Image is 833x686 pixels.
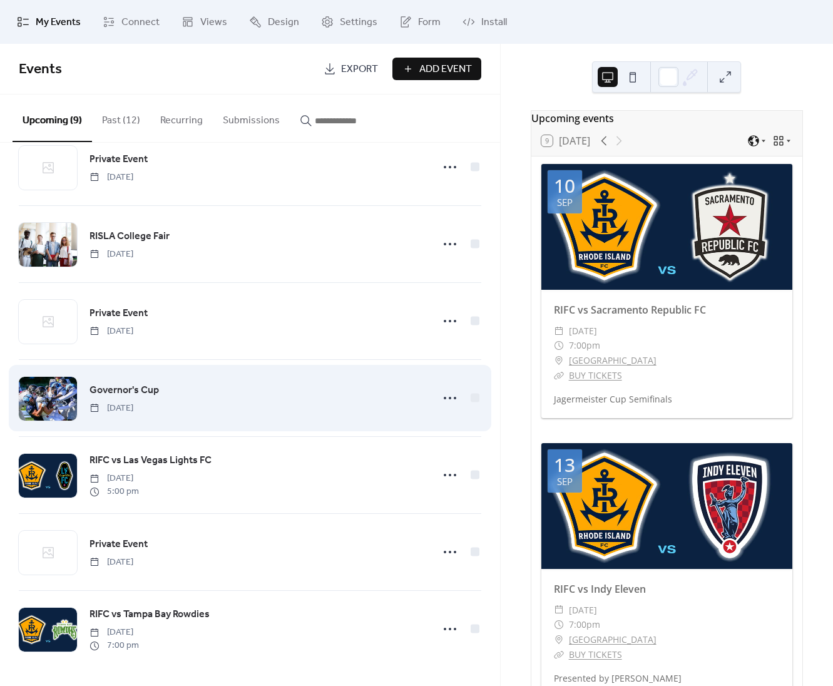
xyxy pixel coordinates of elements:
div: ​ [554,324,564,339]
div: ​ [554,632,564,647]
a: RIFC vs Indy Eleven [554,582,646,596]
span: Form [418,15,441,30]
span: Governor's Cup [89,383,159,398]
span: Private Event [89,306,148,321]
span: [DATE] [89,325,133,338]
button: Submissions [213,95,290,141]
span: Export [341,62,378,77]
a: Connect [93,5,169,39]
span: [DATE] [89,402,133,415]
span: RIFC vs Las Vegas Lights FC [89,453,212,468]
span: [DATE] [89,556,133,569]
span: 7:00pm [569,617,600,632]
span: Events [19,56,62,83]
a: Private Event [89,305,148,322]
div: ​ [554,603,564,618]
a: [GEOGRAPHIC_DATA] [569,632,657,647]
a: Design [240,5,309,39]
a: Settings [312,5,387,39]
span: Private Event [89,152,148,167]
button: Add Event [392,58,481,80]
span: [DATE] [89,248,133,261]
a: Governor's Cup [89,382,159,399]
div: Sep [557,198,573,207]
a: BUY TICKETS [569,369,622,381]
a: RIFC vs Sacramento Republic FC [554,303,706,317]
a: RISLA College Fair [89,228,170,245]
a: Export [314,58,387,80]
span: [DATE] [89,171,133,184]
a: RIFC vs Tampa Bay Rowdies [89,607,210,623]
a: Private Event [89,536,148,553]
div: Presented by [PERSON_NAME] [541,672,792,685]
div: Jagermeister Cup Semifinals [541,392,792,406]
button: Recurring [150,95,213,141]
a: Views [172,5,237,39]
div: ​ [554,368,564,383]
span: Private Event [89,537,148,552]
span: Connect [121,15,160,30]
span: 5:00 pm [89,485,139,498]
span: Views [200,15,227,30]
span: 7:00pm [569,338,600,353]
div: ​ [554,338,564,353]
span: My Events [36,15,81,30]
a: RIFC vs Las Vegas Lights FC [89,453,212,469]
div: ​ [554,353,564,368]
span: [DATE] [569,324,597,339]
a: [GEOGRAPHIC_DATA] [569,353,657,368]
div: 13 [554,456,575,474]
span: RIFC vs Tampa Bay Rowdies [89,607,210,622]
a: My Events [8,5,90,39]
a: Private Event [89,151,148,168]
span: Design [268,15,299,30]
span: Settings [340,15,377,30]
div: ​ [554,617,564,632]
span: 7:00 pm [89,639,139,652]
span: Install [481,15,507,30]
button: Upcoming (9) [13,95,92,142]
a: BUY TICKETS [569,648,622,660]
div: Upcoming events [531,111,802,126]
span: Add Event [419,62,472,77]
a: Install [453,5,516,39]
span: [DATE] [89,472,139,485]
div: Sep [557,477,573,486]
span: [DATE] [569,603,597,618]
button: Past (12) [92,95,150,141]
span: RISLA College Fair [89,229,170,244]
div: ​ [554,647,564,662]
span: [DATE] [89,626,139,639]
div: 10 [554,177,575,195]
a: Form [390,5,450,39]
